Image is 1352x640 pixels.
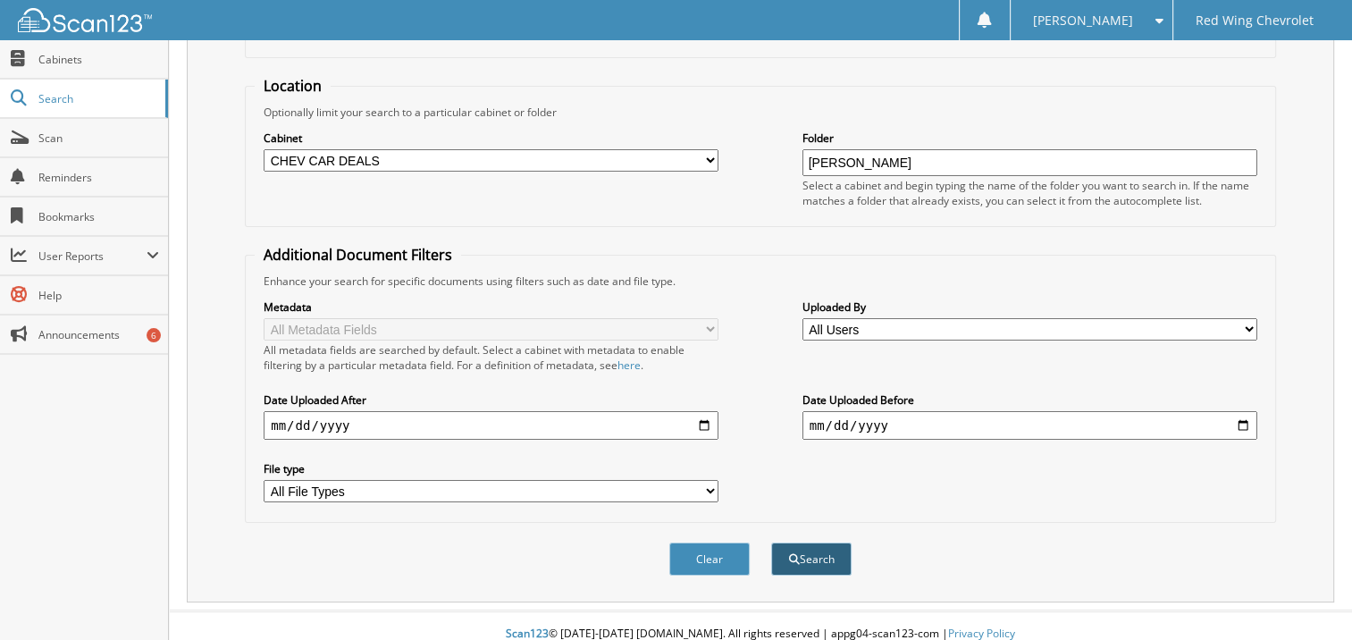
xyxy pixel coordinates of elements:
div: Optionally limit your search to a particular cabinet or folder [255,105,1266,120]
label: Date Uploaded After [264,392,718,408]
span: Search [38,91,156,106]
span: Bookmarks [38,209,159,224]
span: Red Wing Chevrolet [1196,15,1314,26]
span: Scan [38,131,159,146]
button: Search [771,543,852,576]
div: 6 [147,328,161,342]
label: Folder [802,131,1257,146]
span: Cabinets [38,52,159,67]
label: File type [264,461,718,476]
span: [PERSON_NAME] [1033,15,1133,26]
iframe: Chat Widget [1263,554,1352,640]
div: Enhance your search for specific documents using filters such as date and file type. [255,274,1266,289]
label: Uploaded By [802,299,1257,315]
label: Metadata [264,299,718,315]
div: All metadata fields are searched by default. Select a cabinet with metadata to enable filtering b... [264,342,718,373]
img: scan123-logo-white.svg [18,8,152,32]
span: User Reports [38,248,147,264]
legend: Location [255,76,331,96]
a: here [617,358,641,373]
label: Cabinet [264,131,718,146]
span: Reminders [38,170,159,185]
input: start [264,411,718,440]
span: Announcements [38,327,159,342]
button: Clear [669,543,750,576]
div: Select a cabinet and begin typing the name of the folder you want to search in. If the name match... [802,178,1257,208]
span: Help [38,288,159,303]
legend: Additional Document Filters [255,245,461,265]
label: Date Uploaded Before [802,392,1257,408]
input: end [802,411,1257,440]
